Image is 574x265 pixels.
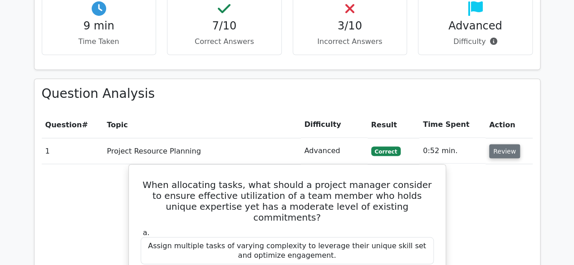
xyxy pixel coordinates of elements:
[419,138,486,164] td: 0:52 min.
[42,112,103,138] th: #
[175,19,274,33] h4: 7/10
[486,112,533,138] th: Action
[49,36,149,47] p: Time Taken
[42,138,103,164] td: 1
[103,138,301,164] td: Project Resource Planning
[175,36,274,47] p: Correct Answers
[49,19,149,33] h4: 9 min
[368,112,419,138] th: Result
[371,146,401,155] span: Correct
[42,86,533,101] h3: Question Analysis
[426,36,525,47] p: Difficulty
[300,36,400,47] p: Incorrect Answers
[489,144,520,158] button: Review
[419,112,486,138] th: Time Spent
[301,112,368,138] th: Difficulty
[45,120,82,129] span: Question
[103,112,301,138] th: Topic
[143,228,150,236] span: a.
[140,179,435,222] h5: When allocating tasks, what should a project manager consider to ensure effective utilization of ...
[426,19,525,33] h4: Advanced
[301,138,368,164] td: Advanced
[141,237,434,264] div: Assign multiple tasks of varying complexity to leverage their unique skill set and optimize engag...
[300,19,400,33] h4: 3/10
